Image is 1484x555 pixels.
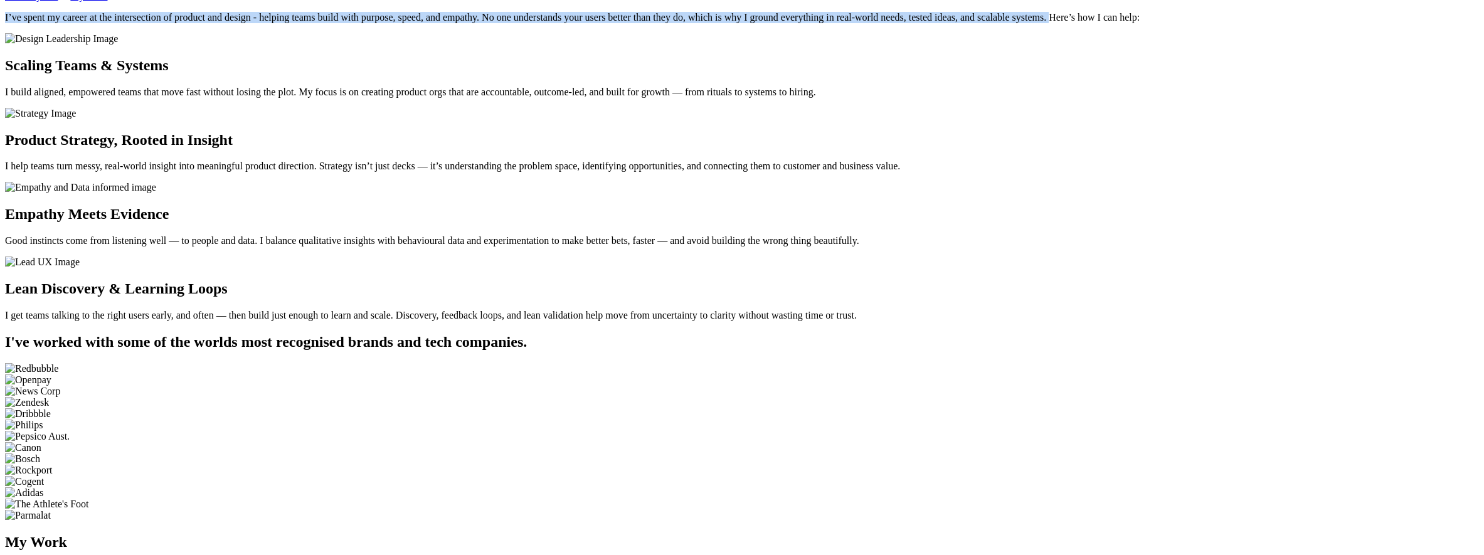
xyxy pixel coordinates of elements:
[5,57,1479,74] h2: Scaling Teams & Systems
[5,235,1479,246] p: Good instincts come from listening well — to people and data. I balance qualitative insights with...
[5,510,51,521] img: Parmalat
[5,534,1479,551] h1: My Work
[5,182,156,193] img: Empathy and Data informed image
[5,499,89,510] img: The Athlete's Foot
[5,310,1479,321] p: I get teams talking to the right users early, and often — then build just enough to learn and sca...
[5,334,1479,351] h1: I've worked with some of the worlds most recognised brands and tech companies.
[5,453,40,465] img: Bosch
[5,108,76,119] img: Strategy Image
[5,374,51,386] img: Openpay
[5,431,70,442] img: Pepsico Aust.
[5,408,51,420] img: Dribbble
[5,487,43,499] img: Adidas
[5,33,118,45] img: Design Leadership Image
[5,87,1479,98] p: I build aligned, empowered teams that move fast without losing the plot. My focus is on creating ...
[5,12,1479,23] p: I’ve spent my career at the intersection of product and design - helping teams build with purpose...
[5,132,1479,149] h2: Product Strategy, Rooted in Insight
[5,161,1479,172] p: I help teams turn messy, real-world insight into meaningful product direction. Strategy isn’t jus...
[5,420,43,431] img: Philips
[5,280,1479,297] h2: Lean Discovery & Learning Loops
[5,397,49,408] img: Zendesk
[5,476,44,487] img: Cogent
[5,465,53,476] img: Rockport
[5,256,80,268] img: Lead UX Image
[5,363,58,374] img: Redbubble
[5,386,60,397] img: News Corp
[5,442,41,453] img: Canon
[5,206,1479,223] h2: Empathy Meets Evidence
